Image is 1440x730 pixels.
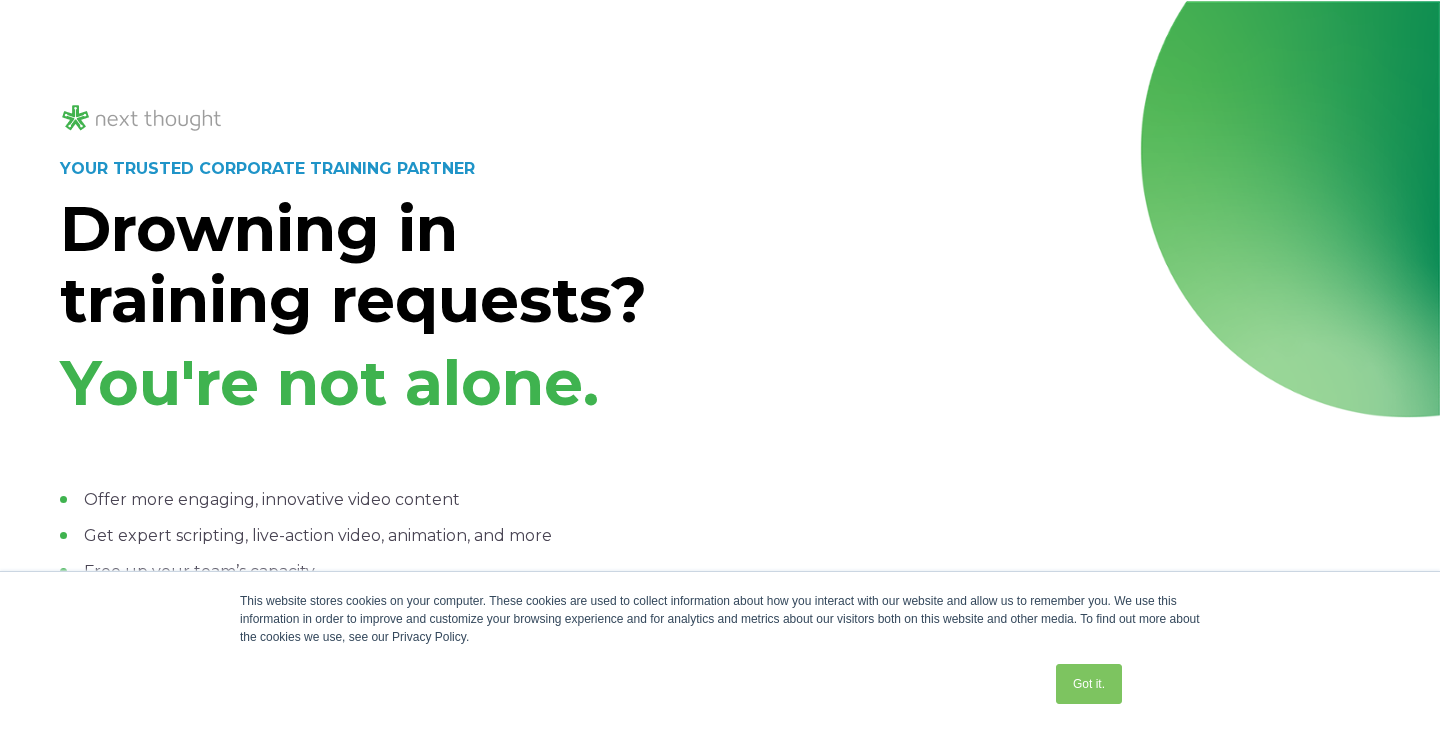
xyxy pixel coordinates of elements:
iframe: NextThought Reel [758,60,1358,398]
img: NT_Logo_LightMode [60,102,224,135]
a: Got it. [1056,664,1122,704]
span: Drowning in training requests? [60,191,647,338]
li: Free up your team’s capacity [60,560,703,584]
li: Offer more engaging, innovative video content [60,488,703,512]
strong: YOUR TRUSTED CORPORATE TRAINING PARTNER [60,159,475,178]
li: Get expert scripting, live-action video, animation, and more [60,524,703,548]
div: This website stores cookies on your computer. These cookies are used to collect information about... [240,592,1200,646]
strong: You're not alone. [60,345,599,421]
